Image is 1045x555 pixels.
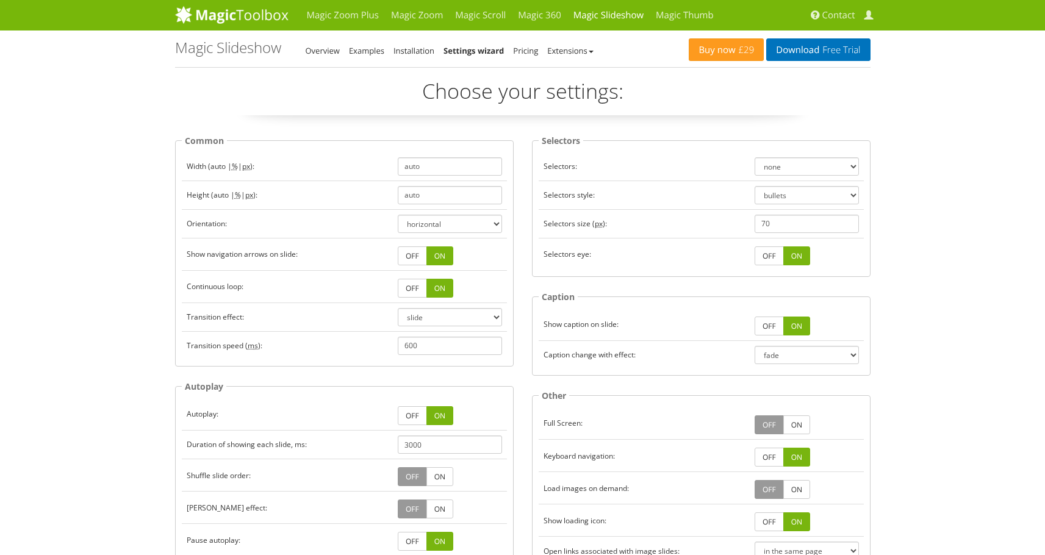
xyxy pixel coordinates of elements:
a: ON [783,480,810,499]
a: ON [426,467,453,486]
a: ON [426,500,453,518]
td: Show caption on slide: [539,309,750,341]
legend: Selectors [539,134,583,148]
span: auto | | [210,161,250,171]
td: Keyboard navigation: [539,440,750,472]
a: OFF [398,406,427,425]
a: Overview [306,45,340,56]
a: Extensions [547,45,593,56]
td: Continuous loop: [182,270,393,303]
a: ON [426,246,453,265]
a: Buy now£29 [689,38,764,61]
a: ON [783,415,810,434]
td: Selectors eye: [539,238,750,270]
a: OFF [398,500,427,518]
td: Load images on demand: [539,472,750,504]
a: ON [783,448,810,467]
td: Show loading icon: [539,504,750,537]
td: Duration of showing each slide, ms: [182,431,393,459]
a: OFF [755,480,784,499]
td: Selectors style: [539,181,750,209]
td: Height ( ): [182,181,393,209]
legend: Autoplay [182,379,226,393]
td: Selectors size ( ): [539,209,750,238]
a: ON [426,406,453,425]
td: Shuffle slide order: [182,459,393,492]
span: £29 [736,45,755,55]
a: Examples [349,45,384,56]
td: Orientation: [182,209,393,238]
acronym: percentage [235,190,241,200]
acronym: pixels [242,161,250,171]
a: Settings wizard [443,45,504,56]
a: OFF [398,467,427,486]
a: Installation [393,45,434,56]
legend: Common [182,134,227,148]
a: OFF [398,532,427,551]
legend: Caption [539,290,578,304]
td: Show navigation arrows on slide: [182,238,393,270]
acronym: percentage [232,161,238,171]
a: OFF [398,246,427,265]
a: Pricing [513,45,538,56]
p: Choose your settings: [175,77,871,115]
a: OFF [755,246,784,265]
a: OFF [398,279,427,298]
td: Transition speed ( ): [182,331,393,360]
a: ON [783,512,810,531]
a: OFF [755,317,784,335]
span: auto | | [214,190,253,200]
td: Caption change with effect: [539,340,750,369]
td: [PERSON_NAME] effect: [182,492,393,524]
span: Free Trial [819,45,860,55]
a: ON [783,246,810,265]
a: ON [426,279,453,298]
a: OFF [755,512,784,531]
acronym: pixels [595,218,603,229]
acronym: pixels [245,190,253,200]
span: Contact [822,9,855,21]
td: Full Screen: [539,407,750,440]
td: Transition effect: [182,303,393,331]
acronym: milliseconds [248,340,258,351]
a: ON [783,317,810,335]
a: OFF [755,448,784,467]
a: ON [426,532,453,551]
a: OFF [755,415,784,434]
img: MagicToolbox.com - Image tools for your website [175,5,289,24]
a: DownloadFree Trial [766,38,870,61]
td: Selectors: [539,152,750,181]
legend: Other [539,389,569,403]
h1: Magic Slideshow [175,40,281,56]
td: Autoplay: [182,398,393,431]
td: Width ( ): [182,152,393,181]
